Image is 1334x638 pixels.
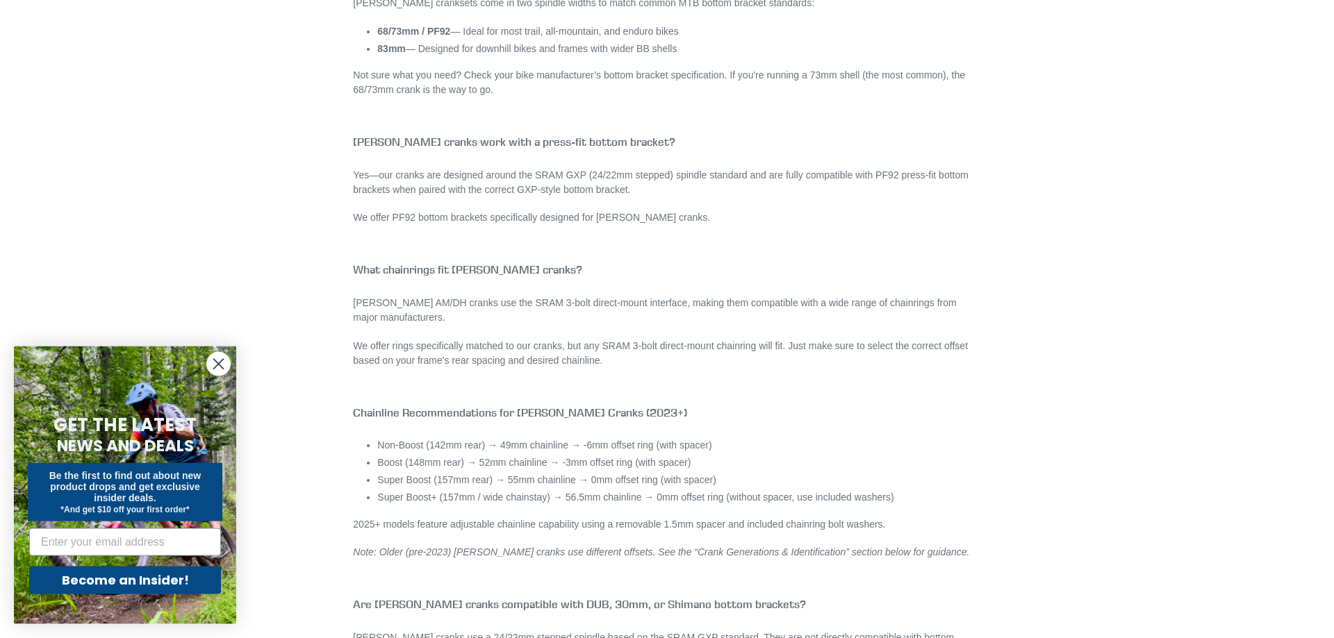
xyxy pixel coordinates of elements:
h4: [PERSON_NAME] cranks work with a press-fit bottom bracket? [353,135,980,149]
span: *And get $10 off your first order* [60,505,189,514]
p: Yes—our cranks are designed around the SRAM GXP (24/22mm stepped) spindle standard and are fully ... [353,168,980,197]
h4: Are [PERSON_NAME] cranks compatible with DUB, 30mm, or Shimano bottom brackets? [353,598,980,611]
strong: 83mm [377,43,405,54]
h4: Chainline Recommendations for [PERSON_NAME] Cranks (2023+) [353,406,980,419]
p: 2025+ models feature adjustable chainline capability using a removable 1.5mm spacer and included ... [353,517,980,532]
h4: What chainrings fit [PERSON_NAME] cranks? [353,263,980,276]
p: We offer PF92 bottom brackets specifically designed for [PERSON_NAME] cranks. [353,210,980,225]
span: NEWS AND DEALS [57,435,194,457]
li: Super Boost (157mm rear) → 55mm chainline → 0mm offset ring (with spacer) [377,473,980,487]
li: Non-Boost (142mm rear) → 49mm chainline → -6mm offset ring (with spacer) [377,438,980,453]
li: — Designed for downhill bikes and frames with wider BB shells [377,42,980,56]
button: Become an Insider! [29,566,221,594]
em: Note: Older (pre-2023) [PERSON_NAME] cranks use different offsets. See the “Crank Generations & I... [353,546,969,557]
input: Enter your email address [29,528,221,556]
button: Close dialog [206,352,231,376]
p: Not sure what you need? Check your bike manufacturer’s bottom bracket specification. If you're ru... [353,68,980,97]
li: Boost (148mm rear) → 52mm chainline → -3mm offset ring (with spacer) [377,455,980,470]
p: [PERSON_NAME] AM/DH cranks use the SRAM 3-bolt direct-mount interface, making them compatible wit... [353,296,980,325]
p: We offer rings specifically matched to our cranks, but any SRAM 3-bolt direct-mount chainring wil... [353,339,980,368]
span: Be the first to find out about new product drops and get exclusive insider deals. [49,470,201,503]
strong: 68/73mm / PF92 [377,26,450,37]
li: — Ideal for most trail, all-mountain, and enduro bikes [377,24,980,39]
li: Super Boost+ (157mm / wide chainstay) → 56.5mm chainline → 0mm offset ring (without spacer, use i... [377,490,980,505]
span: GET THE LATEST [53,412,197,437]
